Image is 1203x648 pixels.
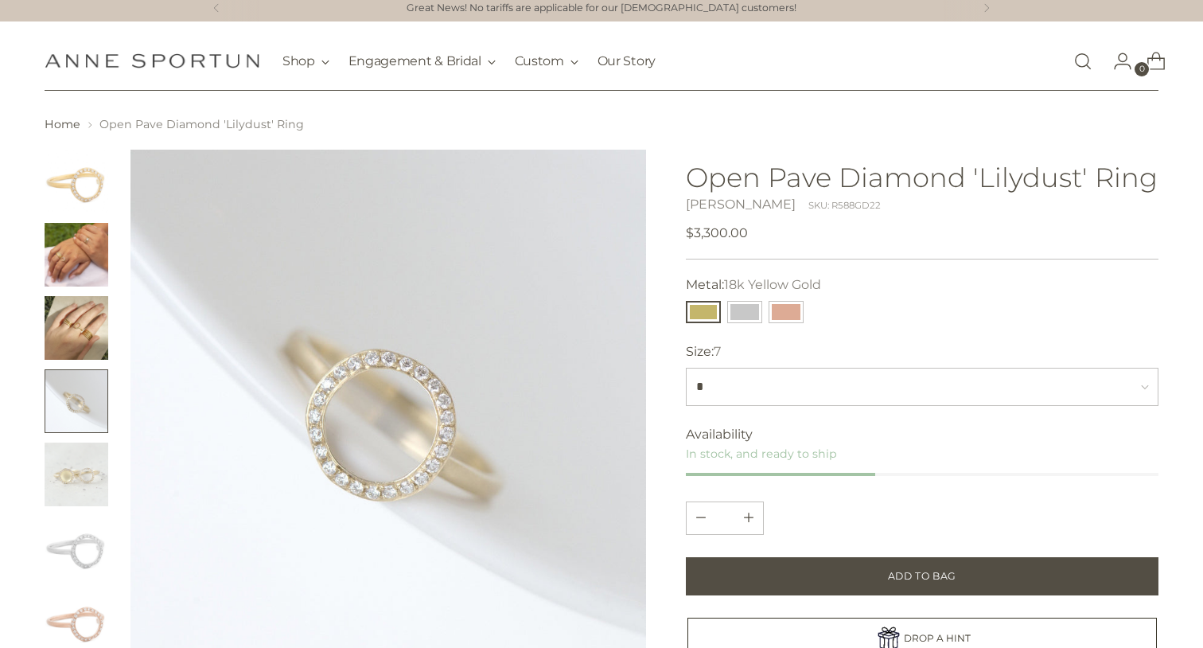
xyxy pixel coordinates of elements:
a: Great News! No tariffs are applicable for our [DEMOGRAPHIC_DATA] customers! [407,1,796,16]
button: Shop [282,44,329,79]
button: 14k Rose Gold [769,301,804,323]
span: Add to Bag [888,569,956,584]
button: Change image to image 6 [45,516,108,580]
button: Custom [515,44,578,79]
button: 14k White Gold [727,301,762,323]
a: Open search modal [1067,45,1099,77]
button: Change image to image 1 [45,150,108,213]
button: Change image to image 4 [45,369,108,433]
button: Add to Bag [686,557,1158,595]
span: 0 [1135,62,1149,76]
label: Metal: [686,275,821,295]
img: Open Pave Diamond 'Lilydust' Ring - Anne Sportun Fine Jewellery [45,150,108,213]
span: 18k Yellow Gold [724,277,821,292]
span: In stock, and ready to ship [686,447,837,461]
span: Availability [686,425,753,444]
a: Open cart modal [1134,45,1166,77]
img: Open Pave Diamond 'Lilydust' Ring - Anne Sportun Fine Jewellery [45,443,108,506]
a: Our Story [598,44,656,79]
button: Change image to image 2 [45,223,108,287]
span: $3,300.00 [686,224,748,243]
button: 18k Yellow Gold [686,301,721,323]
button: Engagement & Bridal [348,44,496,79]
a: Anne Sportun Fine Jewellery [45,53,259,68]
div: SKU: R588GD22 [808,199,881,213]
button: Subtract product quantity [734,502,763,534]
button: Add product quantity [687,502,715,534]
a: [PERSON_NAME] [686,197,796,212]
label: Size: [686,342,721,361]
input: Product quantity [706,502,744,534]
span: 7 [714,344,721,359]
a: Home [45,117,80,131]
a: Go to the account page [1100,45,1132,77]
span: DROP A HINT [904,632,971,644]
span: Open Pave Diamond 'Lilydust' Ring [99,117,304,131]
button: Change image to image 5 [45,443,108,506]
button: Change image to image 3 [45,296,108,360]
nav: breadcrumbs [45,116,1158,133]
h1: Open Pave Diamond 'Lilydust' Ring [686,162,1158,192]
